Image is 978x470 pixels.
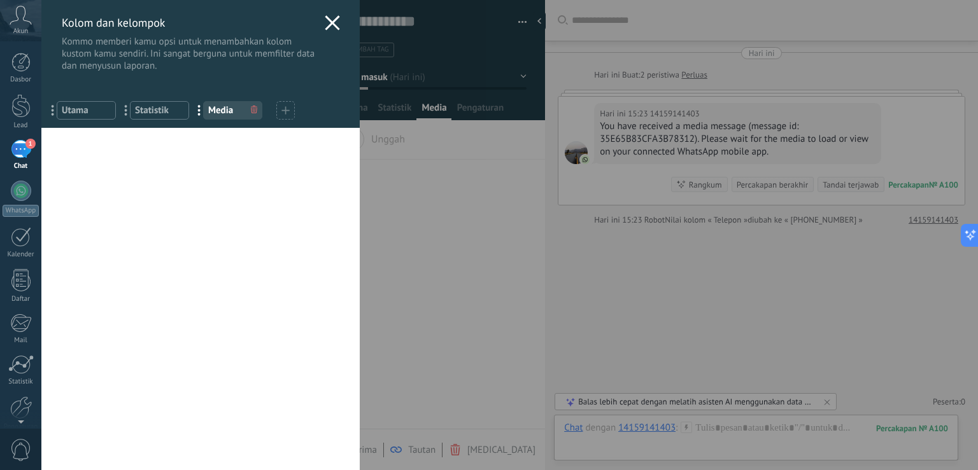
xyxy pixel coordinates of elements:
h3: Kolom dan kelompok [62,15,318,30]
span: ... [117,99,143,121]
span: Utama [62,104,111,116]
span: ... [190,99,216,121]
p: Kommo memberi kamu opsi untuk menambahkan kolom kustom kamu sendiri. Ini sangat berguna untuk mem... [62,36,318,72]
span: ... [44,99,70,121]
span: Statistik [135,104,184,116]
span: Media [208,104,257,116]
